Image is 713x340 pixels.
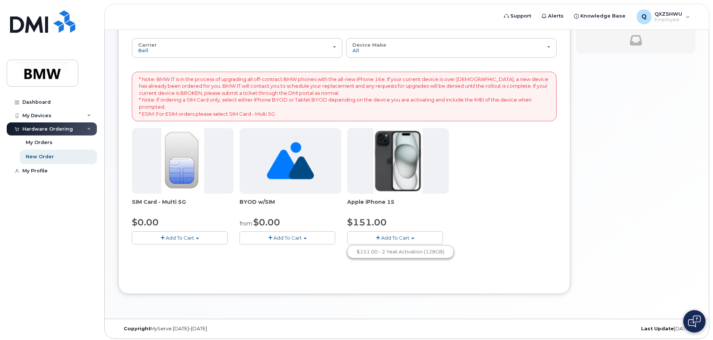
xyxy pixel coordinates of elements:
span: Carrier [138,42,157,48]
span: Knowledge Base [580,12,625,20]
span: $0.00 [253,217,280,228]
a: $151.00 - 2 Yeat Activation (128GB) [349,247,452,256]
span: $151.00 [347,217,387,228]
span: Add To Cart [273,235,302,241]
div: BYOD w/SIM [240,198,341,213]
button: Add To Cart [240,231,335,244]
strong: Last Update [641,326,674,331]
a: Alerts [536,9,569,24]
button: Device Make All [346,38,557,57]
span: Support [510,12,531,20]
button: Add To Cart [347,231,443,244]
span: QXZ5HWU [655,11,682,17]
span: All [352,47,359,53]
strong: Copyright [124,326,150,331]
span: $0.00 [132,217,159,228]
span: Add To Cart [166,235,194,241]
span: Q [641,12,647,21]
span: Alerts [548,12,564,20]
span: Add To Cart [381,235,409,241]
img: no_image_found-2caef05468ed5679b831cfe6fc140e25e0c280774317ffc20a367ab7fd17291e.png [267,128,314,194]
span: Device Make [352,42,386,48]
a: Knowledge Base [569,9,631,24]
div: MyServe [DATE]–[DATE] [118,326,311,332]
div: SIM Card - Multi 5G [132,198,234,213]
img: Open chat [688,315,701,327]
span: Bell [138,47,148,53]
button: Add To Cart [132,231,228,244]
p: * Note: BMW IT is in the process of upgrading all off-contract BMW phones with the all-new iPhone... [139,76,549,117]
a: Support [499,9,536,24]
img: iphone15.jpg [373,128,423,194]
span: Employee [655,17,682,23]
img: 00D627D4-43E9-49B7-A367-2C99342E128C.jpg [161,128,204,194]
div: [DATE] [503,326,695,332]
small: from [240,220,252,227]
button: Carrier Bell [132,38,342,57]
div: Apple iPhone 15 [347,198,449,213]
div: QXZ5HWU [631,9,695,24]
